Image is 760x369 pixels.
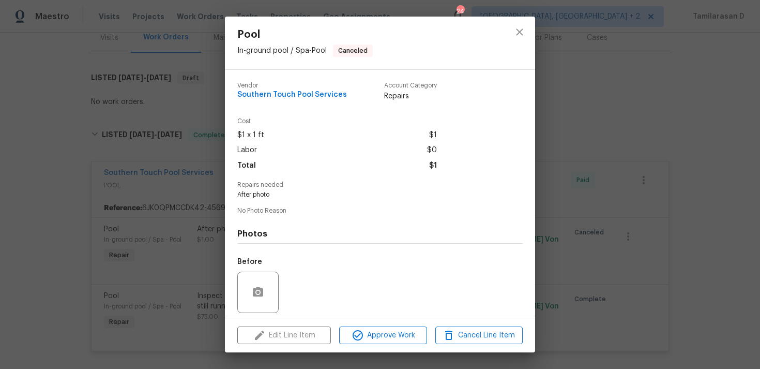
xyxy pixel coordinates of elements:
span: Repairs needed [237,182,523,188]
span: Labor [237,143,257,158]
button: Approve Work [339,327,427,345]
span: Cost [237,118,437,125]
span: Southern Touch Pool Services [237,91,347,99]
span: $0 [427,143,437,158]
span: Total [237,158,256,173]
span: No Photo Reason [237,208,523,214]
span: Account Category [384,82,437,89]
span: Vendor [237,82,347,89]
span: $1 [429,128,437,143]
h5: Before [237,258,262,265]
span: Canceled [334,46,372,56]
span: Approve Work [342,329,423,342]
span: Pool [237,29,373,40]
span: After photo [237,190,494,199]
div: 24 [457,6,464,17]
span: $1 x 1 ft [237,128,264,143]
span: $1 [429,158,437,173]
button: close [507,20,532,45]
button: Cancel Line Item [435,327,523,345]
span: In-ground pool / Spa - Pool [237,47,327,54]
span: Cancel Line Item [438,329,520,342]
h4: Photos [237,229,523,239]
span: Repairs [384,91,437,101]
